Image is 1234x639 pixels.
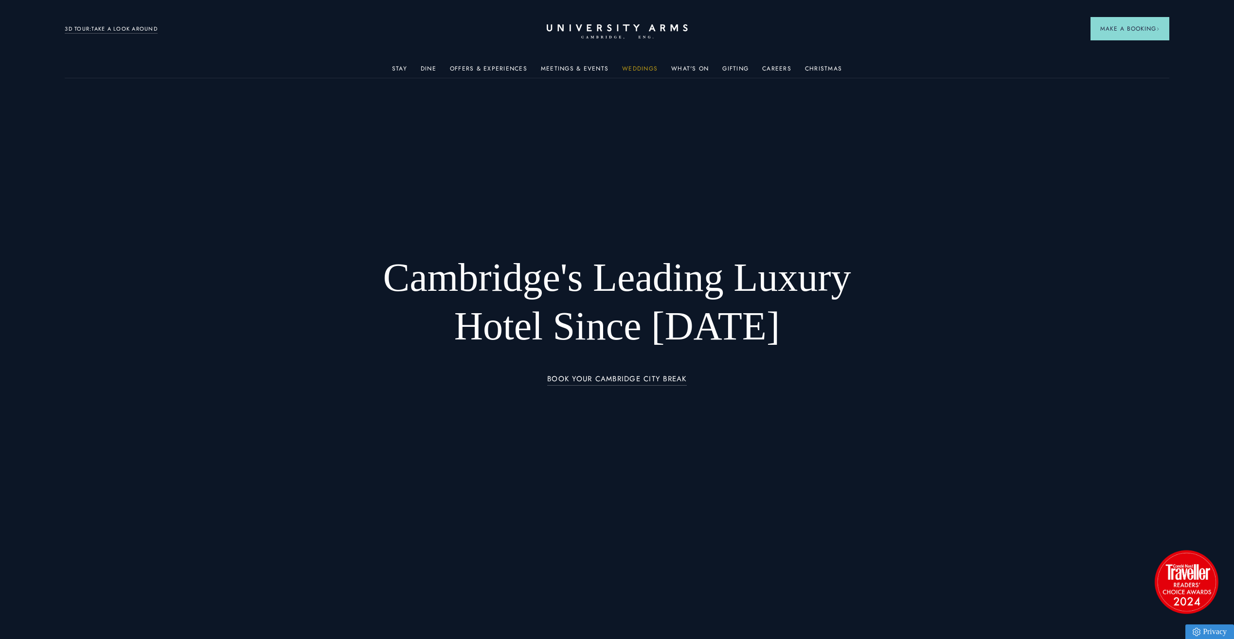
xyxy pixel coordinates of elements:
[622,65,658,78] a: Weddings
[722,65,749,78] a: Gifting
[1091,17,1169,40] button: Make a BookingArrow icon
[671,65,709,78] a: What's On
[1100,24,1160,33] span: Make a Booking
[547,24,688,39] a: Home
[1193,628,1200,636] img: Privacy
[1150,545,1223,618] img: image-2524eff8f0c5d55edbf694693304c4387916dea5-1501x1501-png
[358,253,876,351] h1: Cambridge's Leading Luxury Hotel Since [DATE]
[762,65,791,78] a: Careers
[421,65,436,78] a: Dine
[1185,624,1234,639] a: Privacy
[805,65,842,78] a: Christmas
[547,375,687,386] a: BOOK YOUR CAMBRIDGE CITY BREAK
[450,65,527,78] a: Offers & Experiences
[65,25,158,34] a: 3D TOUR:TAKE A LOOK AROUND
[1156,27,1160,31] img: Arrow icon
[392,65,407,78] a: Stay
[541,65,608,78] a: Meetings & Events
